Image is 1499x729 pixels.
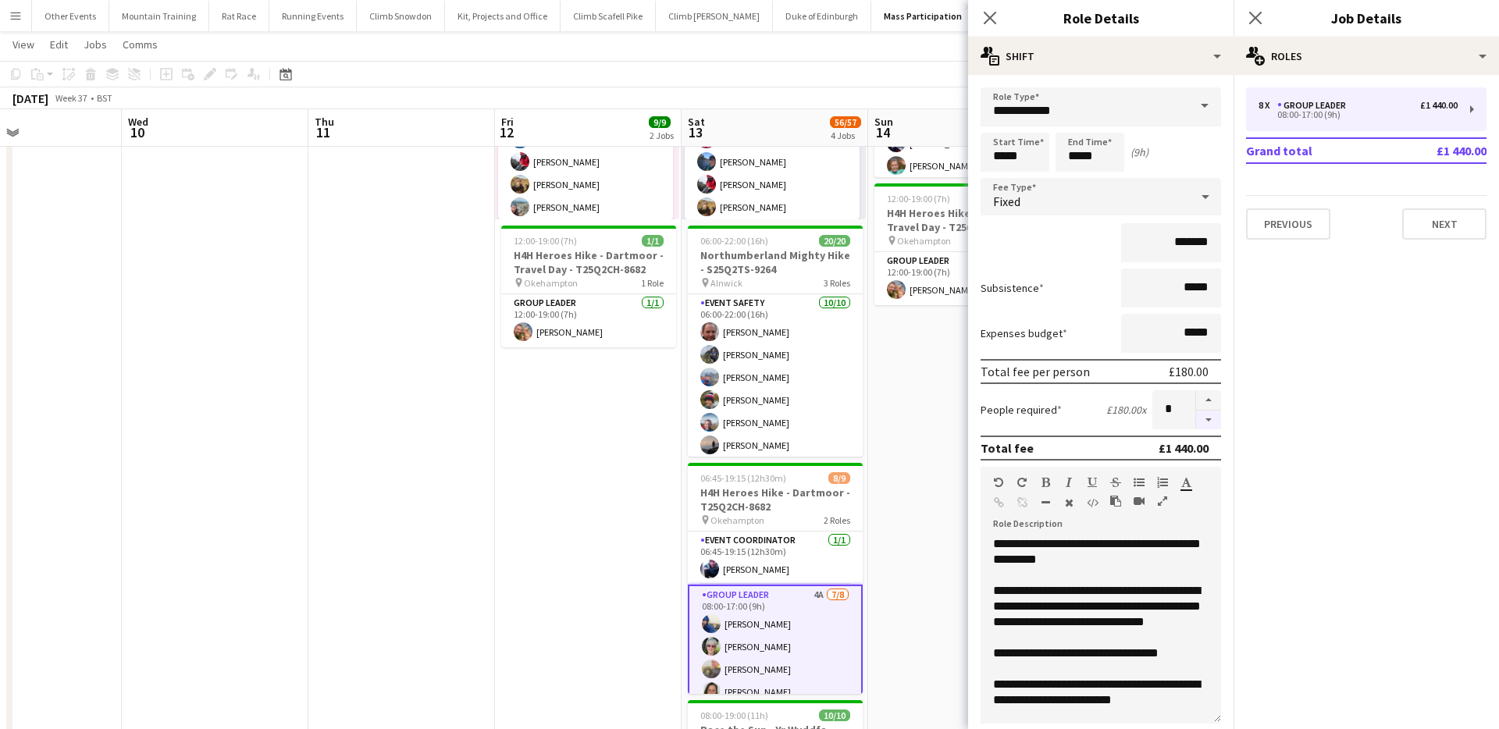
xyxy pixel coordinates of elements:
[1110,476,1121,489] button: Strikethrough
[52,92,91,104] span: Week 37
[831,130,860,141] div: 4 Jobs
[77,34,113,55] a: Jobs
[97,92,112,104] div: BST
[12,37,34,52] span: View
[688,226,863,457] app-job-card: 06:00-22:00 (16h)20/20Northumberland Mighty Hike - S25Q2TS-9264 Alnwick3 RolesEvent Safety10/1006...
[688,463,863,694] app-job-card: 06:45-19:15 (12h30m)8/9H4H Heroes Hike - Dartmoor - T25Q2CH-8682 Okehampton2 RolesEvent Coordinat...
[819,235,850,247] span: 20/20
[981,403,1062,417] label: People required
[501,248,676,276] h3: H4H Heroes Hike - Dartmoor - Travel Day - T25Q2CH-8682
[968,8,1234,28] h3: Role Details
[1017,476,1027,489] button: Redo
[209,1,269,31] button: Rat Race
[824,277,850,289] span: 3 Roles
[126,123,148,141] span: 10
[874,115,893,129] span: Sun
[1087,496,1098,509] button: HTML Code
[123,37,158,52] span: Comms
[1259,100,1277,111] div: 8 x
[981,440,1034,456] div: Total fee
[109,1,209,31] button: Mountain Training
[1246,208,1330,240] button: Previous
[993,194,1020,209] span: Fixed
[499,123,514,141] span: 12
[1134,476,1145,489] button: Unordered List
[1259,111,1458,119] div: 08:00-17:00 (9h)
[700,472,786,484] span: 06:45-19:15 (12h30m)
[1134,495,1145,507] button: Insert video
[688,532,863,585] app-card-role: Event Coordinator1/106:45-19:15 (12h30m)[PERSON_NAME]
[981,364,1090,379] div: Total fee per person
[1196,390,1221,411] button: Increase
[1246,138,1388,163] td: Grand total
[1402,208,1487,240] button: Next
[501,294,676,347] app-card-role: Group Leader1/112:00-19:00 (7h)[PERSON_NAME]
[1157,476,1168,489] button: Ordered List
[710,514,764,526] span: Okehampton
[688,248,863,276] h3: Northumberland Mighty Hike - S25Q2TS-9264
[649,116,671,128] span: 9/9
[828,472,850,484] span: 8/9
[871,1,975,31] button: Mass Participation
[688,294,863,551] app-card-role: Event Safety10/1006:00-22:00 (16h)[PERSON_NAME][PERSON_NAME][PERSON_NAME][PERSON_NAME][PERSON_NAM...
[981,326,1067,340] label: Expenses budget
[1110,495,1121,507] button: Paste as plain text
[1130,145,1148,159] div: (9h)
[514,235,577,247] span: 12:00-19:00 (7h)
[501,226,676,347] div: 12:00-19:00 (7h)1/1H4H Heroes Hike - Dartmoor - Travel Day - T25Q2CH-8682 Okehampton1 RoleGroup L...
[12,91,48,106] div: [DATE]
[1157,495,1168,507] button: Fullscreen
[1277,100,1352,111] div: Group Leader
[688,485,863,514] h3: H4H Heroes Hike - Dartmoor - T25Q2CH-8682
[1087,476,1098,489] button: Underline
[44,34,74,55] a: Edit
[84,37,107,52] span: Jobs
[312,123,334,141] span: 11
[128,115,148,129] span: Wed
[819,709,850,721] span: 10/10
[315,115,334,129] span: Thu
[1234,8,1499,28] h3: Job Details
[641,277,664,289] span: 1 Role
[968,37,1234,75] div: Shift
[445,1,561,31] button: Kit, Projects and Office
[561,1,656,31] button: Climb Scafell Pike
[700,709,768,721] span: 08:00-19:00 (11h)
[887,193,950,204] span: 12:00-19:00 (7h)
[1159,440,1209,456] div: £1 440.00
[874,206,1049,234] h3: H4H Heroes Hike - Dartmoor - Travel Day - T25Q2CH-8682
[981,281,1044,295] label: Subsistence
[498,79,673,268] app-card-role: Event Safety7/712:00-20:00 (8h)[PERSON_NAME][PERSON_NAME][PERSON_NAME][PERSON_NAME][PERSON_NAME]
[524,277,578,289] span: Okehampton
[688,115,705,129] span: Sat
[116,34,164,55] a: Comms
[993,476,1004,489] button: Undo
[50,37,68,52] span: Edit
[642,235,664,247] span: 1/1
[1106,403,1146,417] div: £180.00 x
[685,123,705,141] span: 13
[1420,100,1458,111] div: £1 440.00
[710,277,742,289] span: Alnwick
[830,116,861,128] span: 56/57
[1196,411,1221,430] button: Decrease
[700,235,768,247] span: 06:00-22:00 (16h)
[874,252,1049,305] app-card-role: Group Leader1/112:00-19:00 (7h)[PERSON_NAME]
[1040,496,1051,509] button: Horizontal Line
[650,130,674,141] div: 2 Jobs
[6,34,41,55] a: View
[357,1,445,31] button: Climb Snowdon
[874,183,1049,305] app-job-card: 12:00-19:00 (7h)1/1H4H Heroes Hike - Dartmoor - Travel Day - T25Q2CH-8682 Okehampton1 RoleGroup L...
[1234,37,1499,75] div: Roles
[1063,496,1074,509] button: Clear Formatting
[656,1,773,31] button: Climb [PERSON_NAME]
[897,235,951,247] span: Okehampton
[1040,476,1051,489] button: Bold
[773,1,871,31] button: Duke of Edinburgh
[32,1,109,31] button: Other Events
[1169,364,1209,379] div: £180.00
[269,1,357,31] button: Running Events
